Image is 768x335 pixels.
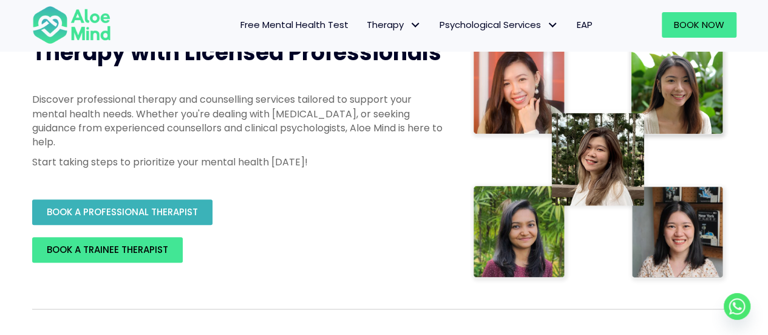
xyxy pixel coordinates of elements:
[407,16,424,34] span: Therapy: submenu
[32,5,111,45] img: Aloe mind Logo
[469,38,729,285] img: Therapist collage
[358,12,430,38] a: TherapyTherapy: submenu
[231,12,358,38] a: Free Mental Health Test
[32,237,183,263] a: BOOK A TRAINEE THERAPIST
[47,243,168,256] span: BOOK A TRAINEE THERAPIST
[440,18,559,31] span: Psychological Services
[127,12,602,38] nav: Menu
[367,18,421,31] span: Therapy
[430,12,568,38] a: Psychological ServicesPsychological Services: submenu
[240,18,348,31] span: Free Mental Health Test
[577,18,593,31] span: EAP
[32,155,445,169] p: Start taking steps to prioritize your mental health [DATE]!
[32,199,212,225] a: BOOK A PROFESSIONAL THERAPIST
[662,12,736,38] a: Book Now
[32,37,441,68] span: Therapy with Licensed Professionals
[674,18,724,31] span: Book Now
[568,12,602,38] a: EAP
[724,293,750,320] a: Whatsapp
[47,205,198,218] span: BOOK A PROFESSIONAL THERAPIST
[544,16,562,34] span: Psychological Services: submenu
[32,92,445,149] p: Discover professional therapy and counselling services tailored to support your mental health nee...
